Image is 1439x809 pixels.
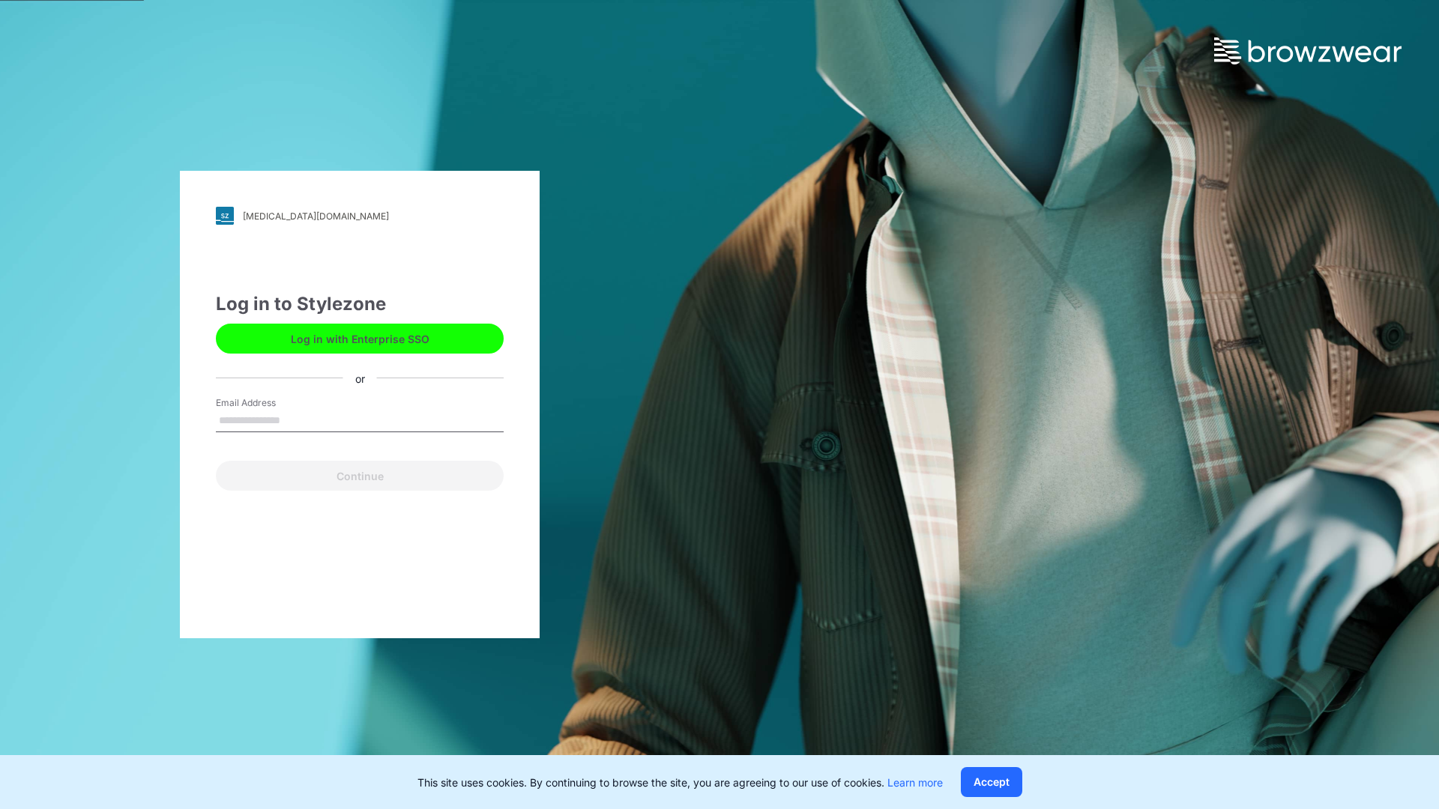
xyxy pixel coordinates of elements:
[1214,37,1402,64] img: browzwear-logo.73288ffb.svg
[216,207,234,225] img: svg+xml;base64,PHN2ZyB3aWR0aD0iMjgiIGhlaWdodD0iMjgiIHZpZXdCb3g9IjAgMCAyOCAyOCIgZmlsbD0ibm9uZSIgeG...
[216,324,504,354] button: Log in with Enterprise SSO
[343,370,377,386] div: or
[243,210,389,222] div: [MEDICAL_DATA][DOMAIN_NAME]
[216,291,504,318] div: Log in to Stylezone
[216,396,321,410] label: Email Address
[887,776,943,789] a: Learn more
[216,207,504,225] a: [MEDICAL_DATA][DOMAIN_NAME]
[961,767,1022,797] button: Accept
[417,775,943,790] p: This site uses cookies. By continuing to browse the site, you are agreeing to our use of cookies.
